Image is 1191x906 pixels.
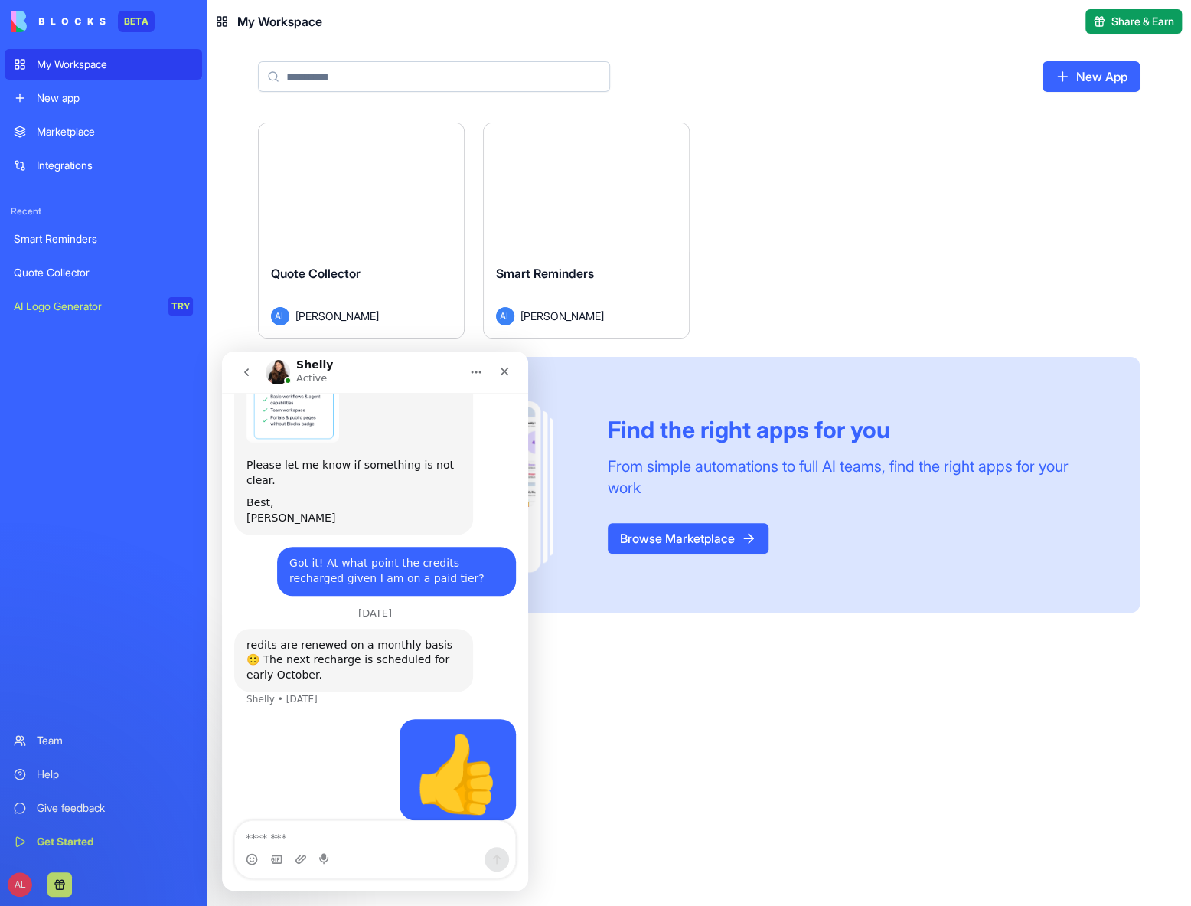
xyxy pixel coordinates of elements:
div: Help [37,767,193,782]
a: Browse Marketplace [608,523,768,554]
span: AL [496,307,514,325]
span: Quote Collector [271,266,361,281]
div: TRY [168,297,193,316]
span: Recent [5,205,202,218]
a: BETA [11,11,155,32]
div: BETA [118,11,155,32]
span: Smart Reminders [496,266,594,281]
div: AI Logo Generator [14,299,158,314]
div: From simple automations to full AI teams, find the right apps for your work [608,456,1103,499]
div: Integrations [37,158,193,173]
button: Share & Earn [1085,9,1182,34]
button: Send a message… [263,496,287,520]
a: Quote CollectorAL[PERSON_NAME] [258,123,465,339]
div: Smart Reminders [14,231,193,247]
a: New app [5,83,202,113]
a: Help [5,759,202,790]
a: Smart Reminders [5,224,202,254]
div: New app [37,90,193,106]
span: My Workspace [237,12,322,31]
div: Give feedback [37,800,193,816]
span: [PERSON_NAME] [520,308,604,324]
div: Quote Collector [14,265,193,280]
span: [PERSON_NAME] [295,308,379,324]
a: Integrations [5,150,202,181]
span: AL [271,307,289,325]
div: Find the right apps for you [608,416,1103,443]
iframe: Intercom live chat [222,352,528,891]
span: Share & Earn [1111,14,1174,29]
span: AL [8,872,32,897]
a: Quote Collector [5,257,202,288]
div: Get Started [37,834,193,849]
img: logo [11,11,106,32]
a: Smart RemindersAL[PERSON_NAME] [483,123,690,339]
div: Team [37,733,193,748]
div: My Workspace [37,57,193,72]
div: Marketplace [37,124,193,139]
a: Get Started [5,826,202,857]
a: Give feedback [5,793,202,823]
a: Team [5,725,202,756]
a: Marketplace [5,116,202,147]
a: New App [1043,61,1140,92]
a: My Workspace [5,49,202,80]
a: AI Logo GeneratorTRY [5,291,202,322]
